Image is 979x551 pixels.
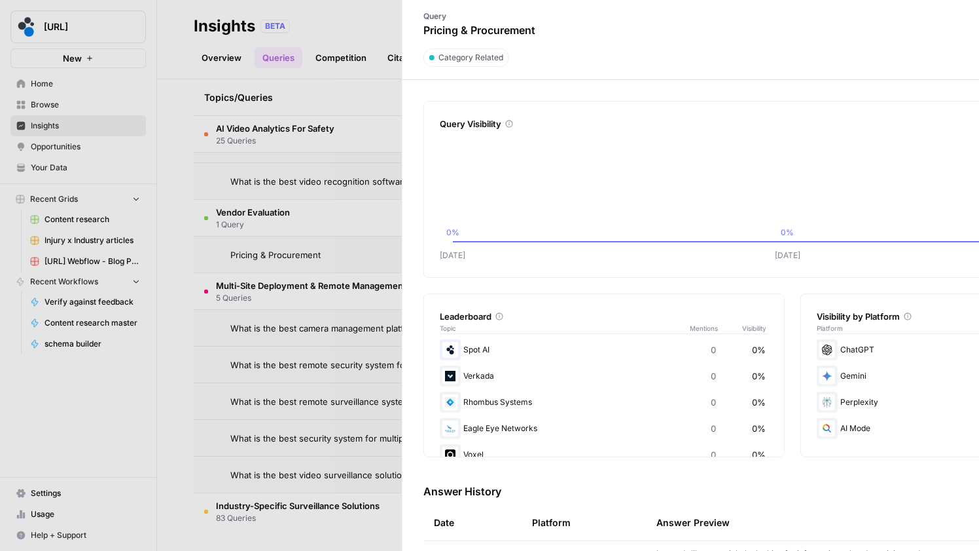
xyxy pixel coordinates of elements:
[690,323,742,333] span: Mentions
[31,162,140,174] span: Your Data
[10,189,146,209] button: Recent Grids
[30,193,78,205] span: Recent Grids
[423,22,535,38] p: Pricing & Procurement
[711,343,716,356] span: 0
[442,368,458,384] img: 41a5wra5o85gy72yayizv5nshoqx
[216,292,406,304] span: 5 Queries
[230,248,321,261] span: Pricing & Procurement
[10,73,146,94] a: Home
[230,358,481,371] span: What is the best remote security system for multiple locations
[31,529,140,541] span: Help + Support
[10,157,146,178] a: Your Data
[216,279,406,292] span: Multi-Site Deployment & Remote Management
[44,20,123,33] span: [URL]
[442,342,458,358] img: mabojh0nvurt3wxgbmrq4jd7wg4s
[711,370,716,383] span: 0
[31,78,140,90] span: Home
[532,504,571,541] div: Platform
[230,322,507,335] span: What is the best camera management platform for multiple locations
[24,333,146,354] a: schema builder
[423,10,535,22] p: Query
[216,219,290,231] span: 1 Query
[204,79,565,115] div: Topics/Queries
[31,99,140,111] span: Browse
[442,447,458,463] img: 9eh8r9ghrcja7z2th9yb2y0mtjky
[380,47,432,68] a: Citations
[24,209,146,230] a: Content research
[711,396,716,409] span: 0
[44,214,140,225] span: Content research
[440,444,768,465] div: Voxel
[440,339,768,360] div: Spot AI
[440,310,768,323] div: Leaderboard
[230,468,510,482] span: What is the best video surveillance solution for multi-site businesses
[752,422,766,435] span: 0%
[752,396,766,409] span: 0%
[24,230,146,251] a: Injury x Industry articles
[440,323,690,333] span: Topic
[438,52,503,64] span: Category Related
[230,175,499,188] span: What is the best video recognition software for workplace safety?
[230,395,497,408] span: What is the best remote surveillance system for multiple locations
[440,250,465,260] tspan: [DATE]
[31,141,140,153] span: Opportunities
[656,504,961,541] div: Answer Preview
[10,483,146,504] a: Settings
[31,487,140,499] span: Settings
[440,418,768,439] div: Eagle Eye Networks
[775,250,800,260] tspan: [DATE]
[44,296,140,308] span: Verify against feedback
[24,313,146,333] a: Content research master
[440,392,768,413] div: Rhombus Systems
[752,343,766,356] span: 0%
[10,136,146,157] a: Opportunities
[10,10,146,43] button: Workspace: spot.ai
[10,504,146,525] a: Usage
[10,525,146,546] button: Help + Support
[817,323,843,333] span: Platform
[711,422,716,435] span: 0
[752,448,766,461] span: 0%
[31,508,140,520] span: Usage
[63,52,82,65] span: New
[10,272,146,292] button: Recent Workflows
[10,115,146,136] a: Insights
[216,512,380,524] span: 83 Queries
[442,394,458,410] img: nznuyu4aro0xd9gecrmmppm084a2
[216,499,380,512] span: Industry-Specific Surveillance Solutions
[194,47,249,68] a: Overview
[711,448,716,461] span: 0
[442,421,458,436] img: 3sp693kqy972ncuwguq8zytdyfsx
[24,292,146,313] a: Verify against feedback
[752,370,766,383] span: 0%
[10,48,146,68] button: New
[44,235,140,246] span: Injury x Industry articles
[194,16,255,37] div: Insights
[255,47,302,68] a: Queries
[44,317,140,329] span: Content research master
[742,323,768,333] span: Visibility
[216,122,334,135] span: AI Video Analytics For Safety
[31,120,140,132] span: Insights
[216,206,290,219] span: Vendor Evaluation
[440,366,768,387] div: Verkada
[434,504,454,541] div: Date
[260,20,290,33] div: BETA
[30,276,98,288] span: Recent Workflows
[44,338,140,350] span: schema builder
[24,251,146,272] a: [URL] Webflow - Blog Posts Refresh
[10,94,146,115] a: Browse
[216,135,334,147] span: 25 Queries
[781,227,794,237] tspan: 0%
[230,432,454,445] span: What is the best security system for multiple locations?
[44,256,140,267] span: [URL] Webflow - Blog Posts Refresh
[308,47,374,68] a: Competition
[15,15,39,39] img: spot.ai Logo
[446,227,459,237] tspan: 0%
